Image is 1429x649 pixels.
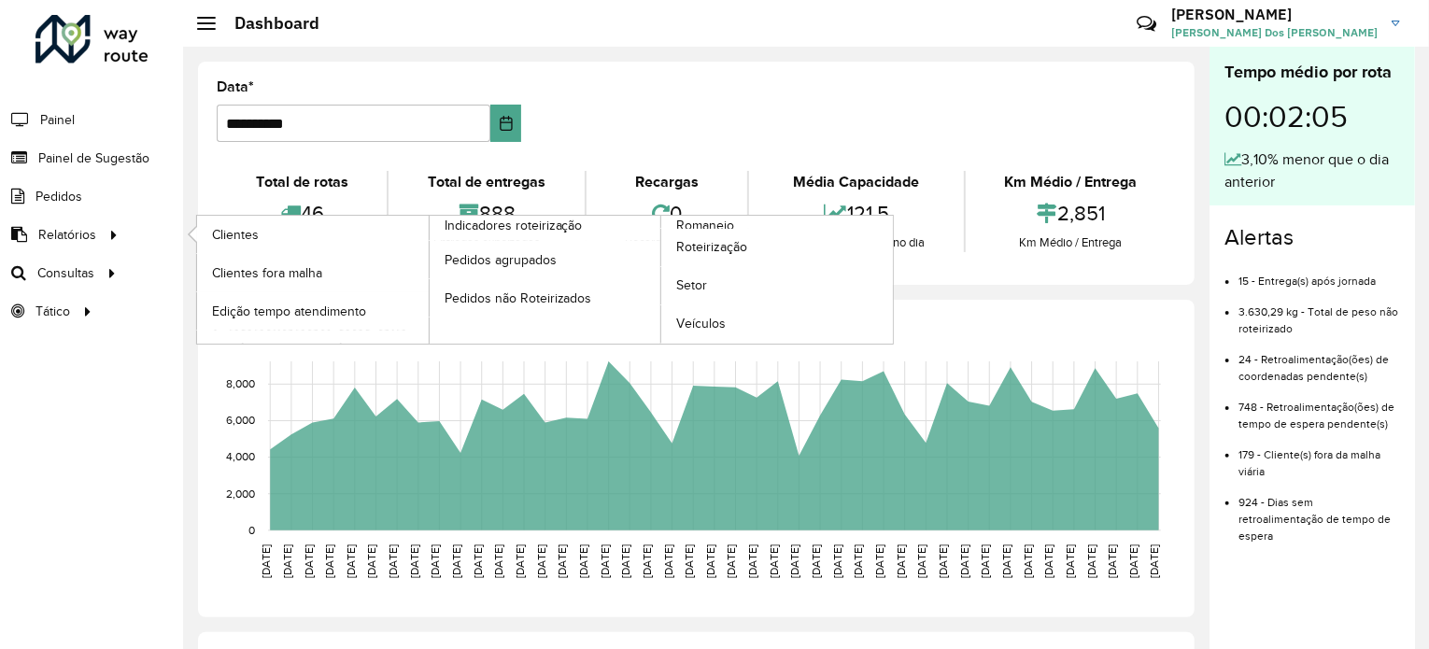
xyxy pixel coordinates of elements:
text: [DATE] [1000,544,1012,578]
label: Data [217,76,254,98]
a: Roteirização [661,229,893,266]
div: 888 [393,193,579,233]
text: [DATE] [492,544,504,578]
text: [DATE] [1149,544,1161,578]
div: Km Médio / Entrega [970,233,1171,252]
span: Edição tempo atendimento [212,302,366,321]
text: 2,000 [226,487,255,500]
text: [DATE] [746,544,758,578]
span: Relatórios [38,225,96,245]
div: Total de entregas [393,171,579,193]
text: [DATE] [1042,544,1054,578]
span: Veículos [676,314,726,333]
span: Clientes [212,225,259,245]
text: [DATE] [916,544,928,578]
a: Clientes fora malha [197,254,429,291]
text: [DATE] [641,544,653,578]
text: [DATE] [810,544,822,578]
a: Contato Rápido [1126,4,1167,44]
div: 00:02:05 [1224,85,1400,148]
text: [DATE] [1127,544,1139,578]
text: [DATE] [345,544,357,578]
text: [DATE] [1085,544,1097,578]
text: [DATE] [831,544,843,578]
li: 24 - Retroalimentação(ões) de coordenadas pendente(s) [1238,337,1400,385]
a: Romaneio [430,216,894,344]
text: [DATE] [768,544,780,578]
text: [DATE] [937,544,949,578]
div: 121,5 [754,193,958,233]
li: 924 - Dias sem retroalimentação de tempo de espera [1238,480,1400,544]
text: [DATE] [1106,544,1118,578]
span: Painel de Sugestão [38,148,149,168]
text: [DATE] [450,544,462,578]
h4: Alertas [1224,224,1400,251]
text: [DATE] [577,544,589,578]
text: [DATE] [789,544,801,578]
div: Recargas [591,171,743,193]
a: Clientes [197,216,429,253]
text: [DATE] [980,544,992,578]
text: [DATE] [619,544,631,578]
div: 3,10% menor que o dia anterior [1224,148,1400,193]
text: [DATE] [303,544,315,578]
li: 15 - Entrega(s) após jornada [1238,259,1400,289]
text: 8,000 [226,378,255,390]
text: [DATE] [599,544,611,578]
li: 3.630,29 kg - Total de peso não roteirizado [1238,289,1400,337]
button: Choose Date [490,105,522,142]
text: [DATE] [472,544,484,578]
span: Roteirização [676,237,747,257]
li: 179 - Cliente(s) fora da malha viária [1238,432,1400,480]
span: Painel [40,110,75,130]
text: [DATE] [958,544,970,578]
text: 4,000 [226,451,255,463]
span: [PERSON_NAME] Dos [PERSON_NAME] [1171,24,1378,41]
text: [DATE] [704,544,716,578]
text: [DATE] [387,544,399,578]
div: Tempo médio por rota [1224,60,1400,85]
text: [DATE] [873,544,885,578]
a: Setor [661,267,893,304]
a: Pedidos não Roteirizados [430,279,661,317]
div: 2,851 [970,193,1171,233]
span: Romaneio [676,216,734,235]
span: Pedidos agrupados [445,250,557,270]
text: [DATE] [556,544,568,578]
text: [DATE] [1064,544,1076,578]
div: 0 [591,193,743,233]
text: [DATE] [366,544,378,578]
span: Consultas [37,263,94,283]
text: [DATE] [1022,544,1034,578]
text: [DATE] [535,544,547,578]
span: Indicadores roteirização [445,216,583,235]
span: Setor [676,275,707,295]
div: 46 [221,193,382,233]
a: Indicadores roteirização [197,216,661,344]
text: [DATE] [662,544,674,578]
h3: [PERSON_NAME] [1171,6,1378,23]
text: [DATE] [726,544,738,578]
text: [DATE] [895,544,907,578]
div: Km Médio / Entrega [970,171,1171,193]
span: Pedidos não Roteirizados [445,289,592,308]
text: [DATE] [683,544,695,578]
text: [DATE] [429,544,441,578]
text: [DATE] [514,544,526,578]
text: [DATE] [260,544,272,578]
a: Pedidos agrupados [430,241,661,278]
text: 6,000 [226,415,255,427]
div: Total de rotas [221,171,382,193]
a: Edição tempo atendimento [197,292,429,330]
text: [DATE] [281,544,293,578]
text: [DATE] [323,544,335,578]
span: Clientes fora malha [212,263,322,283]
span: Tático [35,302,70,321]
span: Pedidos [35,187,82,206]
text: 0 [248,524,255,536]
h2: Dashboard [216,13,319,34]
li: 748 - Retroalimentação(ões) de tempo de espera pendente(s) [1238,385,1400,432]
text: [DATE] [853,544,865,578]
text: [DATE] [408,544,420,578]
a: Veículos [661,305,893,343]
